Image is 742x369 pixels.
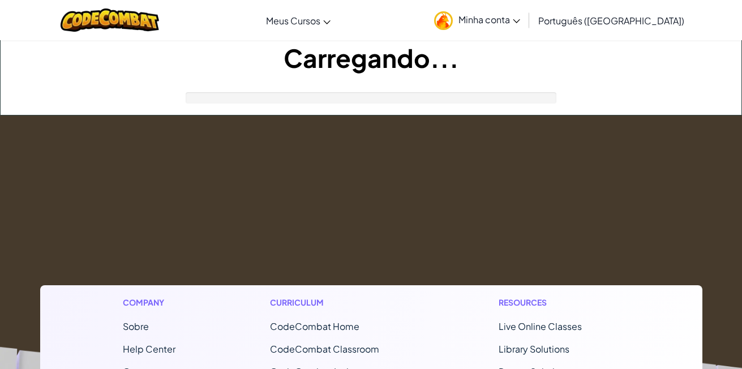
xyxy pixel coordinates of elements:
a: Live Online Classes [499,320,582,332]
a: Help Center [123,343,175,355]
a: Português ([GEOGRAPHIC_DATA]) [533,5,690,36]
a: Library Solutions [499,343,569,355]
a: CodeCombat Classroom [270,343,379,355]
span: Português ([GEOGRAPHIC_DATA]) [538,15,684,27]
h1: Resources [499,297,619,308]
img: CodeCombat logo [61,8,160,32]
h1: Carregando... [1,40,741,75]
a: Sobre [123,320,149,332]
span: Minha conta [458,14,520,25]
a: Minha conta [428,2,526,38]
a: Meus Cursos [260,5,336,36]
img: avatar [434,11,453,30]
h1: Curriculum [270,297,407,308]
h1: Company [123,297,178,308]
span: Meus Cursos [266,15,320,27]
span: CodeCombat Home [270,320,359,332]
